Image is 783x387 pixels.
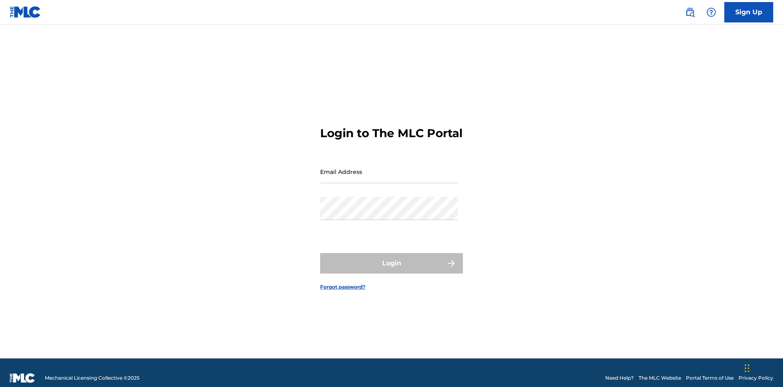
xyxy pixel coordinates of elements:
h3: Login to The MLC Portal [320,126,462,140]
a: Forgot password? [320,283,365,291]
div: Drag [745,356,750,380]
img: help [706,7,716,17]
iframe: Chat Widget [742,348,783,387]
a: The MLC Website [639,374,681,382]
a: Public Search [682,4,698,20]
a: Need Help? [605,374,634,382]
a: Privacy Policy [739,374,773,382]
img: logo [10,373,35,383]
div: Help [703,4,719,20]
span: Mechanical Licensing Collective © 2025 [45,374,139,382]
a: Sign Up [724,2,773,22]
img: search [685,7,695,17]
img: MLC Logo [10,6,41,18]
a: Portal Terms of Use [686,374,734,382]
